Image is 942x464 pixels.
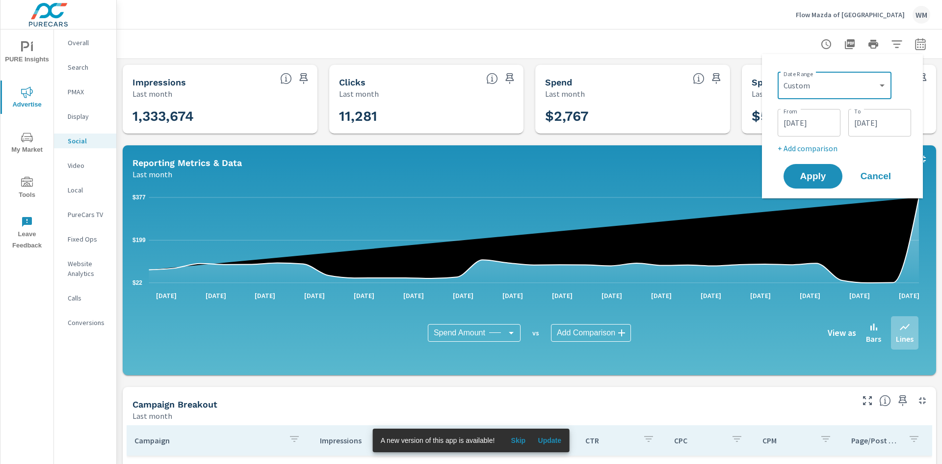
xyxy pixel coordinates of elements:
p: Impressions [320,436,369,445]
span: Update [538,436,561,445]
span: This is a summary of Social performance results by campaign. Each column can be sorted. [879,395,891,407]
p: Last month [752,88,791,100]
h5: Impressions [132,77,186,87]
div: Display [54,109,116,124]
p: Website Analytics [68,259,108,278]
p: Social [68,136,108,146]
h5: Spend Per Unit Sold [752,77,840,87]
p: Lines [896,333,914,345]
span: Spend Amount [434,328,485,338]
p: Local [68,185,108,195]
div: Spend Amount [428,324,521,342]
p: [DATE] [199,291,233,300]
p: [DATE] [842,291,877,300]
span: A new version of this app is available! [381,437,495,444]
div: nav menu [0,29,53,255]
p: Last month [132,168,172,180]
button: Apply Filters [887,34,907,54]
div: Conversions [54,315,116,330]
p: [DATE] [347,291,381,300]
span: The amount of money spent on advertising during the period. [693,73,705,84]
p: Video [68,161,108,170]
span: Leave Feedback [3,216,51,251]
button: Minimize Widget [915,393,930,409]
button: Print Report [863,34,883,54]
p: [DATE] [248,291,282,300]
p: + Add comparison [778,142,911,154]
h5: Clicks [339,77,366,87]
p: Display [68,111,108,121]
p: CTR [585,436,634,445]
p: Search [68,62,108,72]
p: [DATE] [644,291,679,300]
h6: View as [828,328,856,338]
p: Fixed Ops [68,234,108,244]
p: [DATE] [545,291,579,300]
h3: $2,767 [545,108,720,125]
p: CPM [762,436,811,445]
span: The number of times an ad was shown on your behalf. [280,73,292,84]
div: Video [54,158,116,173]
div: Local [54,183,116,197]
span: PURE Insights [3,41,51,65]
h5: Spend [545,77,572,87]
p: [DATE] [595,291,629,300]
h5: Campaign Breakout [132,399,217,409]
p: [DATE] [793,291,827,300]
div: Website Analytics [54,256,116,281]
span: Save this to your personalized report [708,71,724,86]
span: Save this to your personalized report [502,71,518,86]
p: Flow Mazda of [GEOGRAPHIC_DATA] [796,10,905,19]
span: My Market [3,132,51,156]
p: Conversions [68,318,108,328]
p: Last month [132,88,172,100]
button: Skip [502,433,534,448]
h3: 1,333,674 [132,108,308,125]
span: Apply [793,172,833,181]
div: Overall [54,35,116,50]
h5: Reporting Metrics & Data [132,158,242,168]
span: Advertise [3,86,51,110]
button: Cancel [846,164,905,189]
div: WM [913,6,930,24]
p: Campaign [134,436,281,445]
p: Overall [68,38,108,48]
p: [DATE] [892,291,926,300]
p: [DATE] [496,291,530,300]
p: CPC [674,436,723,445]
button: "Export Report to PDF" [840,34,860,54]
p: [DATE] [694,291,728,300]
button: Make Fullscreen [860,393,875,409]
div: Add Comparison [551,324,631,342]
div: Calls [54,291,116,305]
span: Save this to your personalized report [296,71,312,86]
p: [DATE] [743,291,778,300]
p: Bars [866,333,881,345]
p: [DATE] [297,291,332,300]
button: Update [534,433,565,448]
span: Save this to your personalized report [895,393,911,409]
p: Last month [545,88,585,100]
p: Page/Post Action [851,436,900,445]
div: PMAX [54,84,116,99]
text: $22 [132,279,142,286]
h3: $51 [752,108,927,125]
p: Last month [339,88,379,100]
p: PMAX [68,87,108,97]
p: vs [521,328,551,337]
span: Tools [3,177,51,201]
text: $199 [132,237,146,244]
p: PureCars TV [68,210,108,219]
h3: 11,281 [339,108,514,125]
p: [DATE] [446,291,480,300]
p: Last month [132,410,172,422]
span: Add Comparison [557,328,615,338]
button: Select Date Range [911,34,930,54]
p: Calls [68,293,108,303]
div: PureCars TV [54,207,116,222]
p: [DATE] [149,291,183,300]
span: Cancel [856,172,895,181]
text: $377 [132,194,146,201]
div: Search [54,60,116,75]
div: Social [54,134,116,148]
